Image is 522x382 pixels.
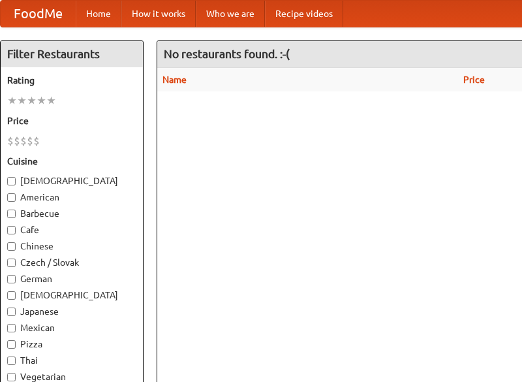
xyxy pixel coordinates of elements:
h5: Price [7,114,136,127]
ng-pluralize: No restaurants found. :-( [164,48,290,60]
input: Czech / Slovak [7,259,16,267]
input: American [7,193,16,202]
a: Price [463,74,485,85]
input: [DEMOGRAPHIC_DATA] [7,177,16,185]
input: Vegetarian [7,373,16,381]
label: Mexican [7,321,136,334]
input: Mexican [7,324,16,332]
li: $ [14,134,20,148]
li: $ [27,134,33,148]
label: American [7,191,136,204]
li: $ [7,134,14,148]
input: Chinese [7,242,16,251]
a: Name [162,74,187,85]
li: $ [20,134,27,148]
input: Thai [7,357,16,365]
h4: Filter Restaurants [1,41,143,67]
a: How it works [121,1,196,27]
input: [DEMOGRAPHIC_DATA] [7,291,16,300]
input: Japanese [7,308,16,316]
li: ★ [37,93,46,108]
li: ★ [46,93,56,108]
h5: Rating [7,74,136,87]
input: Cafe [7,226,16,234]
label: German [7,272,136,285]
label: Cafe [7,223,136,236]
label: Pizza [7,338,136,351]
li: $ [33,134,40,148]
a: FoodMe [1,1,76,27]
input: German [7,275,16,283]
label: Barbecue [7,207,136,220]
label: Chinese [7,240,136,253]
input: Barbecue [7,210,16,218]
label: Thai [7,354,136,367]
label: [DEMOGRAPHIC_DATA] [7,174,136,187]
h5: Cuisine [7,155,136,168]
a: Home [76,1,121,27]
li: ★ [27,93,37,108]
label: [DEMOGRAPHIC_DATA] [7,289,136,302]
li: ★ [17,93,27,108]
label: Czech / Slovak [7,256,136,269]
a: Who we are [196,1,265,27]
label: Japanese [7,305,136,318]
a: Recipe videos [265,1,343,27]
li: ★ [7,93,17,108]
input: Pizza [7,340,16,349]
